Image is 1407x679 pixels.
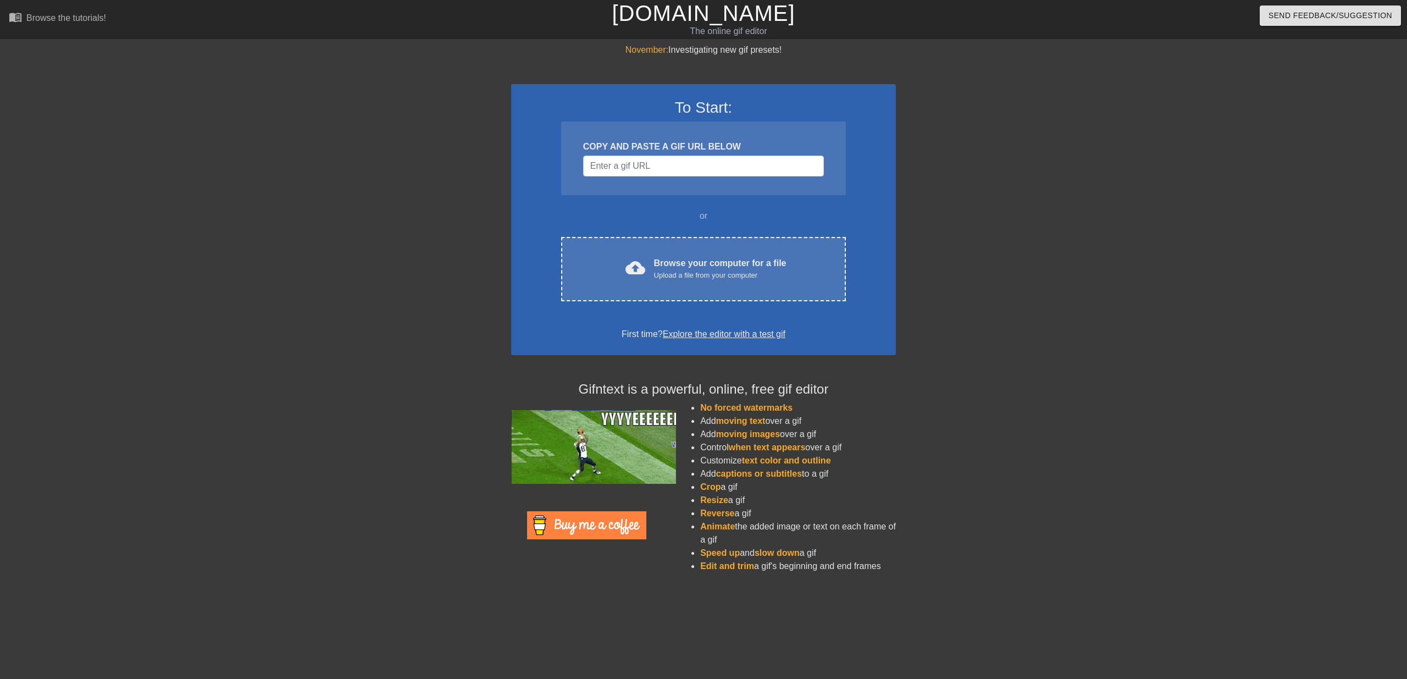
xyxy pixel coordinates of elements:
[525,328,882,341] div: First time?
[9,10,106,27] a: Browse the tutorials!
[700,507,896,520] li: a gif
[700,560,896,573] li: a gif's beginning and end frames
[729,443,806,452] span: when text appears
[700,482,721,492] span: Crop
[700,454,896,467] li: Customize
[700,467,896,481] li: Add to a gif
[700,522,735,531] span: Animate
[612,1,795,25] a: [DOMAIN_NAME]
[654,270,786,281] div: Upload a file from your computer
[700,403,793,412] span: No forced watermarks
[755,548,800,557] span: slow down
[1260,5,1401,26] button: Send Feedback/Suggestion
[511,382,896,398] h4: Gifntext is a powerful, online, free gif editor
[700,561,754,571] span: Edit and trim
[700,548,740,557] span: Speed up
[1268,9,1392,23] span: Send Feedback/Suggestion
[527,511,646,539] img: Buy Me A Coffee
[511,43,896,57] div: Investigating new gif presets!
[625,258,645,278] span: cloud_upload
[700,546,896,560] li: and a gif
[716,469,802,478] span: captions or subtitles
[700,509,734,518] span: Reverse
[9,10,22,24] span: menu_book
[700,495,728,505] span: Resize
[700,428,896,441] li: Add over a gif
[742,456,831,465] span: text color and outline
[583,156,824,176] input: Username
[583,140,824,153] div: COPY AND PASTE A GIF URL BELOW
[700,481,896,494] li: a gif
[716,429,780,439] span: moving images
[625,45,668,54] span: November:
[511,410,676,484] img: football_small.gif
[700,494,896,507] li: a gif
[26,13,106,23] div: Browse the tutorials!
[700,441,896,454] li: Control over a gif
[525,98,882,117] h3: To Start:
[700,520,896,546] li: the added image or text on each frame of a gif
[540,209,867,223] div: or
[716,416,766,426] span: moving text
[654,257,786,281] div: Browse your computer for a file
[474,25,982,38] div: The online gif editor
[700,415,896,428] li: Add over a gif
[663,329,785,339] a: Explore the editor with a test gif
